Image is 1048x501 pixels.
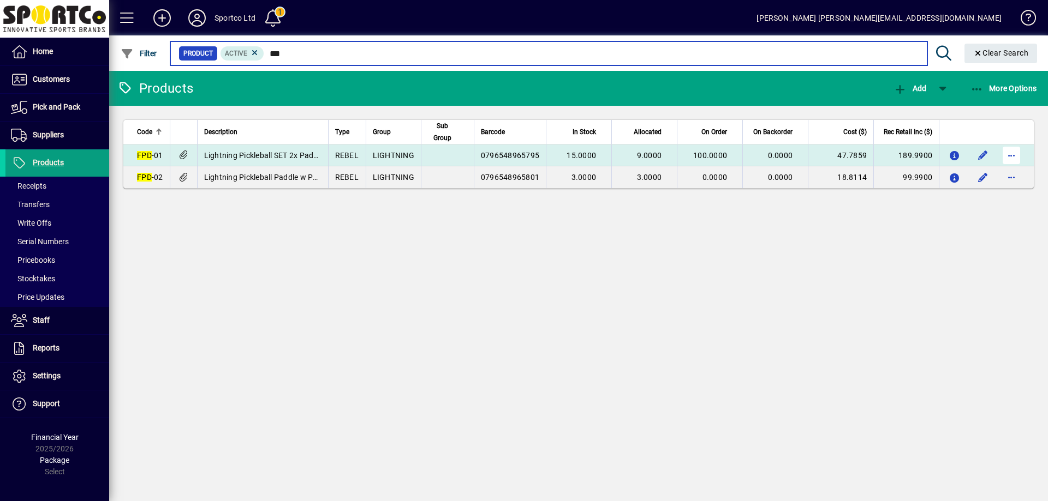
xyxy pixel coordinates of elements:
span: Barcode [481,126,505,138]
td: 18.8114 [808,166,873,188]
span: Receipts [11,182,46,190]
button: More options [1003,147,1020,164]
button: More Options [968,79,1040,98]
span: Lightning Pickleball Paddle w PolymerHoneycombCore [204,173,396,182]
span: Product [183,48,213,59]
button: Edit [974,147,992,164]
span: -01 [137,151,163,160]
span: REBEL [335,151,359,160]
span: 3.0000 [637,173,662,182]
span: Pricebooks [11,256,55,264]
span: Settings [33,371,61,380]
button: More options [1003,168,1020,186]
div: Group [373,126,414,138]
span: 3.0000 [571,173,597,182]
a: Settings [5,363,109,390]
span: Sub Group [428,120,457,144]
span: Lightning Pickleball SET 2x Paddles 4x balls [204,151,356,160]
div: [PERSON_NAME] [PERSON_NAME][EMAIL_ADDRESS][DOMAIN_NAME] [757,9,1002,27]
span: 100.0000 [693,151,727,160]
span: Filter [121,49,157,58]
span: 15.0000 [567,151,596,160]
span: Financial Year [31,433,79,442]
span: Clear Search [973,49,1029,57]
span: 0796548965801 [481,173,539,182]
span: More Options [970,84,1037,93]
td: 189.9900 [873,144,939,166]
span: Support [33,399,60,408]
span: Group [373,126,391,138]
button: Add [145,8,180,28]
span: Add [894,84,926,93]
a: Customers [5,66,109,93]
div: Code [137,126,163,138]
span: On Backorder [753,126,793,138]
span: Price Updates [11,293,64,301]
div: In Stock [553,126,606,138]
a: Knowledge Base [1013,2,1034,38]
a: Reports [5,335,109,362]
div: On Order [684,126,737,138]
span: LIGHTNING [373,173,414,182]
span: In Stock [573,126,596,138]
span: Staff [33,316,50,324]
span: Code [137,126,152,138]
button: Filter [118,44,160,63]
span: Package [40,456,69,464]
span: Write Offs [11,219,51,227]
mat-chip: Activation Status: Active [221,46,264,61]
div: Barcode [481,126,539,138]
em: FPD [137,173,152,182]
a: Write Offs [5,214,109,232]
div: Type [335,126,359,138]
span: Pick and Pack [33,102,80,111]
button: Edit [974,168,992,186]
span: 9.0000 [637,151,662,160]
span: Rec Retail Inc ($) [884,126,932,138]
span: Serial Numbers [11,237,69,246]
a: Serial Numbers [5,232,109,251]
a: Receipts [5,177,109,195]
span: -02 [137,173,163,182]
span: 0.0000 [768,173,793,182]
span: Type [335,126,349,138]
a: Transfers [5,195,109,214]
span: Description [204,126,237,138]
div: Allocated [618,126,671,138]
a: Staff [5,307,109,334]
div: On Backorder [749,126,802,138]
button: Clear [964,44,1038,63]
span: 0796548965795 [481,151,539,160]
span: Home [33,47,53,56]
div: Sub Group [428,120,467,144]
button: Profile [180,8,215,28]
span: Transfers [11,200,50,209]
span: Reports [33,343,59,352]
a: Home [5,38,109,65]
em: FPD [137,151,152,160]
a: Support [5,390,109,418]
td: 99.9900 [873,166,939,188]
td: 47.7859 [808,144,873,166]
span: 0.0000 [768,151,793,160]
a: Pricebooks [5,251,109,269]
span: REBEL [335,173,359,182]
span: On Order [701,126,727,138]
span: Active [225,50,247,57]
a: Stocktakes [5,269,109,288]
span: LIGHTNING [373,151,414,160]
div: Products [117,80,193,97]
a: Price Updates [5,288,109,306]
span: Stocktakes [11,274,55,283]
div: Sportco Ltd [215,9,255,27]
span: Suppliers [33,130,64,139]
span: Products [33,158,64,167]
span: 0.0000 [702,173,728,182]
div: Description [204,126,321,138]
span: Cost ($) [843,126,867,138]
span: Allocated [634,126,662,138]
button: Add [891,79,929,98]
a: Suppliers [5,122,109,149]
span: Customers [33,75,70,83]
a: Pick and Pack [5,94,109,121]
